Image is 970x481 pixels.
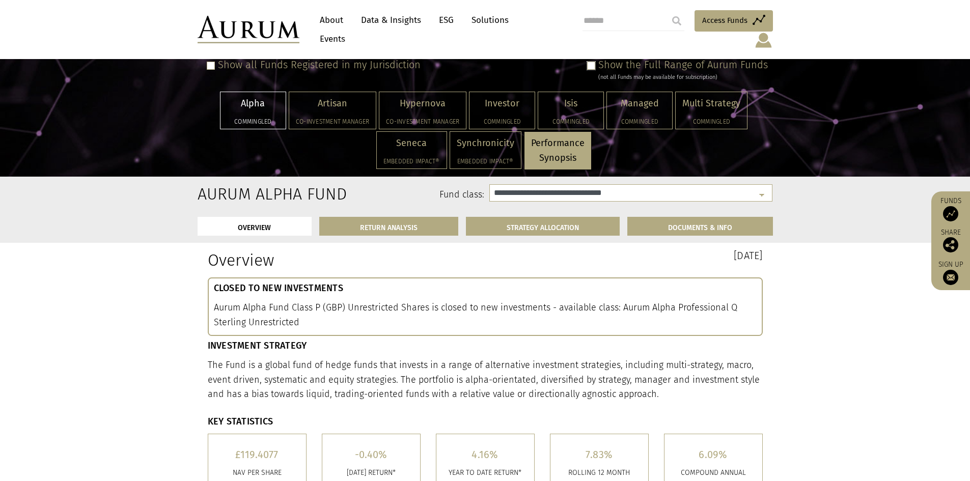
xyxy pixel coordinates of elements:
[702,14,747,26] span: Access Funds
[457,136,514,151] p: Synchronicity
[476,96,528,111] p: Investor
[227,96,279,111] p: Alpha
[943,206,958,221] img: Access Funds
[598,59,768,71] label: Show the Full Range of Aurum Funds
[627,217,773,236] a: DOCUMENTS & INFO
[296,188,485,202] label: Fund class:
[216,449,298,460] h5: £119.4077
[444,449,526,460] h5: 4.16%
[682,96,740,111] p: Multi Strategy
[476,119,528,125] h5: Commingled
[386,96,459,111] p: Hypernova
[216,467,298,478] p: Nav per share
[531,136,585,165] p: Performance Synopsis
[198,16,299,43] img: Aurum
[214,282,343,294] strong: CLOSED TO NEW INVESTMENTS
[208,250,478,270] h1: Overview
[682,119,740,125] h5: Commingled
[598,73,768,82] div: (not all Funds may be available for subscription)
[198,184,281,204] h2: Aurum Alpha Fund
[667,11,687,31] input: Submit
[296,119,369,125] h5: Co-investment Manager
[493,250,763,261] h3: [DATE]
[218,59,421,71] label: Show all Funds Registered in my Jurisdiction
[330,449,412,460] h5: -0.40%
[936,260,965,285] a: Sign up
[208,340,307,351] strong: INVESTMENT STRATEGY
[208,416,273,427] strong: KEY STATISTICS
[754,32,773,49] img: account-icon.svg
[296,96,369,111] p: Artisan
[936,229,965,252] div: Share
[356,11,426,30] a: Data & Insights
[386,119,459,125] h5: Co-investment Manager
[227,119,279,125] h5: Commingled
[466,11,514,30] a: Solutions
[545,96,597,111] p: Isis
[214,300,757,330] p: Aurum Alpha Fund Class P (GBP) Unrestricted Shares is closed to new investments - available class...
[434,11,459,30] a: ESG
[315,30,345,48] a: Events
[330,467,412,478] p: [DATE] RETURN*
[466,217,620,236] a: STRATEGY ALLOCATION
[545,119,597,125] h5: Commingled
[444,467,526,478] p: YEAR TO DATE RETURN*
[672,449,755,460] h5: 6.09%
[208,358,763,402] p: The Fund is a global fund of hedge funds that invests in a range of alternative investment strate...
[315,11,348,30] a: About
[943,270,958,285] img: Sign up to our newsletter
[457,158,514,164] h5: Embedded Impact®
[383,136,440,151] p: Seneca
[936,196,965,221] a: Funds
[695,10,773,32] a: Access Funds
[383,158,440,164] h5: Embedded Impact®
[943,237,958,252] img: Share this post
[558,449,641,460] h5: 7.83%
[614,96,666,111] p: Managed
[319,217,458,236] a: RETURN ANALYSIS
[614,119,666,125] h5: Commingled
